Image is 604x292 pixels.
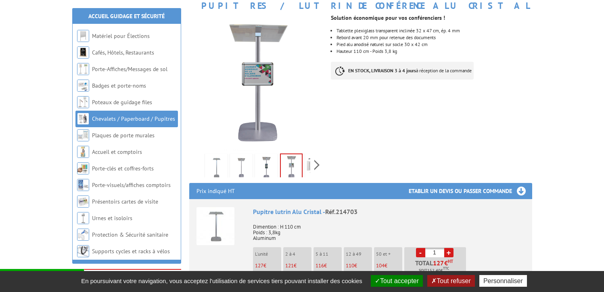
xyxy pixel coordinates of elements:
a: - [416,248,425,257]
img: Porte-Affiches/Messages de sol [77,63,89,75]
span: 104 [376,262,385,269]
a: Accueil Guidage et Sécurité [88,13,165,20]
h3: Etablir un devis ou passer commande [409,183,532,199]
button: Tout refuser [427,275,474,287]
p: 2 à 4 [285,251,311,257]
a: Protection & Sécurité sanitaire [92,231,168,238]
a: Accueil et comptoirs [92,148,142,155]
span: 127 [255,262,263,269]
p: 12 à 49 [346,251,372,257]
a: Porte-visuels/affiches comptoirs [92,181,171,189]
p: € [316,263,342,269]
img: Urnes et isoloirs [77,212,89,224]
li: Tablette plexiglass transparent inclinée 32 x 47 cm, ép. 4 mm [336,28,532,33]
img: Supports cycles et racks à vélos [77,245,89,257]
p: 50 et + [376,251,402,257]
span: 121 [285,262,294,269]
img: pupitre_dos_cadre_214703.jpg [189,15,325,151]
a: Poteaux de guidage files [92,99,152,106]
span: 110 [346,262,354,269]
sup: HT [448,258,453,264]
a: Supports cycles et racks à vélos [92,248,170,255]
p: L'unité [255,251,281,257]
span: 152,40 [427,267,441,274]
p: € [285,263,311,269]
span: Soit € [419,267,449,274]
img: 214703_pupitre_de_face.jpg [207,155,226,180]
span: En poursuivant votre navigation, vous acceptez l'utilisation de services tiers pouvant installer ... [77,277,366,284]
p: Prix indiqué HT [196,183,235,199]
img: Plaques de porte murales [77,129,89,141]
a: Porte-Affiches/Messages de sol [92,65,167,73]
img: Chevalets / Paperboard / Pupitres [77,113,89,125]
button: Tout accepter [371,275,423,287]
p: Total [406,260,466,274]
p: € [255,263,281,269]
strong: EN STOCK, LIVRAISON 3 à 4 jours [348,67,416,74]
a: Matériel pour Élections [92,32,150,40]
li: Rebord avant 20 mm pour retenue des documents [336,35,532,40]
img: Porte-clés et coffres-forts [77,162,89,174]
img: Accueil et comptoirs [77,146,89,158]
img: pupitre_dos_cadre_214703.jpg [281,154,302,179]
span: Next [313,158,321,172]
div: Pupitre lutrin Alu Cristal - [253,207,525,216]
li: Hauteur 110 cm - Poids 3,8 kg [336,49,532,54]
li: Pied alu anodisé naturel sur socle 30 x 42 cm [336,42,532,47]
p: à réception de la commande [331,62,474,80]
img: Porte-visuels/affiches comptoirs [77,179,89,191]
p: Dimention : H 110 cm Poids : 3,8kg Aluminum [253,218,525,241]
p: 5 à 11 [316,251,342,257]
span: € [444,260,448,266]
img: Présentoirs cartes de visite [77,195,89,208]
a: Présentoirs cartes de visite [92,198,158,205]
a: + [444,248,454,257]
img: Pupitre lutrin Alu Cristal [196,207,234,245]
p: Solution économique pour vos conférenciers ! [331,15,532,20]
img: pupitre_dos_porte_brochure_214703.jpg [257,155,276,180]
img: 214703_pupitre_porte_catalogue_schema.jpg [307,155,326,180]
p: € [376,263,402,269]
a: Plaques de porte murales [92,132,155,139]
span: 116 [316,262,324,269]
img: Cafés, Hôtels, Restaurants [77,46,89,59]
button: Personnaliser (fenêtre modale) [479,275,527,287]
a: Chevalets / Paperboard / Pupitres [92,115,175,122]
p: € [346,263,372,269]
img: Poteaux de guidage files [77,96,89,108]
a: Badges et porte-noms [92,82,146,89]
a: Cafés, Hôtels, Restaurants [92,49,154,56]
span: Réf.214703 [325,208,357,216]
a: Porte-clés et coffres-forts [92,165,154,172]
img: Badges et porte-noms [77,80,89,92]
img: Matériel pour Élections [77,30,89,42]
span: 127 [433,260,444,266]
sup: TTC [443,266,449,271]
a: Urnes et isoloirs [92,214,132,222]
img: pupitre_anneaux_de_dos_214703.jpg [232,155,251,180]
img: Protection & Sécurité sanitaire [77,229,89,241]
